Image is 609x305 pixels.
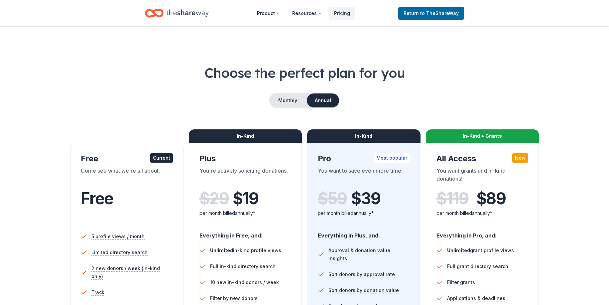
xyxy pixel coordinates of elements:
[199,209,292,217] div: per month billed annually*
[189,129,302,143] div: In-Kind
[91,248,148,256] span: Limited directory search
[328,286,399,294] span: Sort donors by donation value
[447,278,475,286] span: Filter grants
[199,167,292,185] div: You're actively soliciting donations.
[270,93,305,107] button: Monthly
[447,262,508,270] span: Full grant directory search
[447,247,470,253] span: Unlimited
[199,153,292,164] div: Plus
[210,247,281,253] span: in-kind profile views
[328,270,395,278] span: Sort donors by approval rate
[447,294,505,302] span: Applications & deadlines
[145,5,209,21] a: Home
[328,246,410,262] span: Approval & donation value insights
[252,5,355,21] nav: Main
[81,153,173,164] div: Free
[210,262,276,270] span: Full in-kind directory search
[91,288,104,296] span: Track
[233,189,259,208] span: $ 19
[252,7,286,20] button: Product
[287,7,327,20] button: Resources
[436,153,529,164] div: All Access
[81,189,113,208] span: Free
[318,209,410,217] div: per month billed annually*
[307,93,339,107] button: Annual
[420,10,459,16] span: to TheShareWay
[436,209,529,217] div: per month billed annually*
[210,294,258,302] span: Filter by new donors
[447,247,514,253] span: grant profile views
[210,278,279,286] span: 10 new in-kind donors / week
[436,167,529,185] div: You want grants and in-kind donations!
[404,9,459,17] span: Return
[436,226,529,240] div: Everything in Pro, and:
[374,153,410,163] div: Most popular
[476,189,506,208] span: $ 89
[512,153,528,163] div: New
[150,153,173,163] div: Current
[210,247,233,253] span: Unlimited
[81,167,173,185] div: Come see what we're all about.
[91,264,173,280] span: 2 new donors / week (in-kind only)
[27,64,582,82] h1: Choose the perfect plan for you
[398,7,464,20] a: Returnto TheShareWay
[91,232,145,240] span: 5 profile views / month
[318,167,410,185] div: You want to save even more time.
[351,189,380,208] span: $ 39
[426,129,539,143] div: In-Kind + Grants
[318,153,410,164] div: Pro
[318,226,410,240] div: Everything in Plus, and:
[329,7,355,20] a: Pricing
[307,129,421,143] div: In-Kind
[199,226,292,240] div: Everything in Free, and:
